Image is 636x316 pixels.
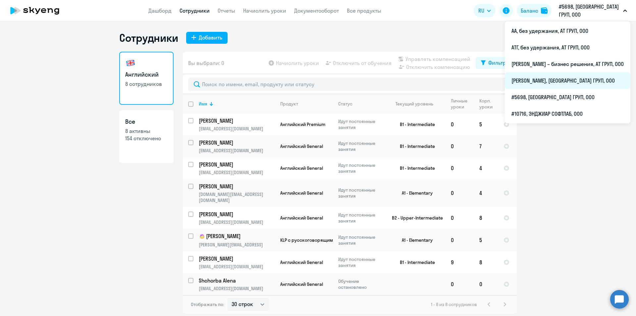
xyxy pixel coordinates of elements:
button: Балансbalance [517,4,552,17]
p: Идут постоянные занятия [338,162,384,174]
p: [DOMAIN_NAME][EMAIL_ADDRESS][DOMAIN_NAME] [199,191,275,203]
div: Статус [338,101,384,107]
div: Личные уроки [451,98,468,110]
div: Баланс [521,7,538,15]
td: 8 [474,207,498,229]
td: 0 [446,157,474,179]
p: #5698, [GEOGRAPHIC_DATA] ГРУП, ООО [559,3,620,19]
p: [EMAIL_ADDRESS][DOMAIN_NAME] [199,169,275,175]
span: Вы выбрали: 0 [188,59,224,67]
p: Идут постоянные занятия [338,234,384,246]
td: 9 [446,251,474,273]
span: Английский Premium [280,121,325,127]
div: Статус [338,101,352,107]
p: [PERSON_NAME] [199,232,274,240]
a: [PERSON_NAME] [199,255,275,262]
ul: RU [505,21,630,123]
td: 4 [474,179,498,207]
td: 4 [474,157,498,179]
td: 0 [446,229,474,251]
a: Shchorba Alena [199,277,275,284]
td: B1 - Intermediate [384,113,446,135]
td: A1 - Elementary [384,179,446,207]
div: Корп. уроки [479,98,493,110]
p: [EMAIL_ADDRESS][DOMAIN_NAME] [199,264,275,270]
td: B1 - Intermediate [384,135,446,157]
span: Английский General [280,281,323,287]
img: child [199,233,205,240]
div: Личные уроки [451,98,474,110]
td: B2 - Upper-Intermediate [384,207,446,229]
span: KLP с русскоговорящим преподавателем [280,237,371,243]
p: [PERSON_NAME] [199,161,274,168]
span: RU [478,7,484,15]
p: [PERSON_NAME] [199,139,274,146]
a: [PERSON_NAME] [199,139,275,146]
p: [EMAIL_ADDRESS][DOMAIN_NAME] [199,285,275,291]
td: 7 [474,135,498,157]
div: Продукт [280,101,333,107]
a: Дашборд [148,7,172,14]
p: [EMAIL_ADDRESS][DOMAIN_NAME] [199,126,275,132]
td: A1 - Elementary [384,229,446,251]
a: Английский8 сотрудников [119,52,174,105]
td: 0 [474,273,498,295]
p: Идут постоянные занятия [338,118,384,130]
td: 0 [446,113,474,135]
img: balance [541,7,548,14]
p: Идут постоянные занятия [338,256,384,268]
p: Shchorba Alena [199,277,274,284]
p: 8 сотрудников [125,80,168,88]
a: Сотрудники [180,7,210,14]
td: 5 [474,113,498,135]
span: Английский General [280,190,323,196]
h1: Сотрудники [119,31,178,44]
a: Отчеты [218,7,235,14]
td: 5 [474,229,498,251]
button: RU [474,4,496,17]
a: [PERSON_NAME] [199,211,275,218]
p: [PERSON_NAME] [199,255,274,262]
a: Начислить уроки [243,7,286,14]
td: 0 [446,273,474,295]
p: 154 отключено [125,135,168,142]
td: 0 [446,179,474,207]
p: Идут постоянные занятия [338,140,384,152]
p: [EMAIL_ADDRESS][DOMAIN_NAME] [199,148,275,154]
a: [PERSON_NAME] [199,183,275,190]
p: [PERSON_NAME] [199,211,274,218]
p: Идут постоянные занятия [338,187,384,199]
p: 8 активны [125,127,168,135]
button: Добавить [186,32,228,44]
p: Идут постоянные занятия [338,212,384,224]
h3: Все [125,117,168,126]
a: Все8 активны154 отключено [119,110,174,163]
span: Английский General [280,143,323,149]
p: [EMAIL_ADDRESS][DOMAIN_NAME] [199,219,275,225]
button: Фильтр [476,57,511,69]
td: B1 - Intermediate [384,251,446,273]
div: Продукт [280,101,298,107]
p: [PERSON_NAME] [199,183,274,190]
div: Добавить [199,33,222,41]
div: Корп. уроки [479,98,498,110]
td: 8 [474,251,498,273]
a: Документооборот [294,7,339,14]
td: 0 [446,207,474,229]
div: Текущий уровень [389,101,445,107]
td: 0 [446,135,474,157]
p: [PERSON_NAME] [199,117,274,124]
img: english [125,58,136,68]
div: Текущий уровень [396,101,433,107]
span: Английский General [280,215,323,221]
p: [PERSON_NAME][EMAIL_ADDRESS] [199,242,275,248]
h3: Английский [125,70,168,79]
input: Поиск по имени, email, продукту или статусу [188,78,511,91]
a: [PERSON_NAME] [199,117,275,124]
td: B1 - Intermediate [384,157,446,179]
p: Обучение остановлено [338,278,384,290]
span: 1 - 8 из 8 сотрудников [431,301,477,307]
span: Отображать по: [191,301,224,307]
button: #5698, [GEOGRAPHIC_DATA] ГРУП, ООО [556,3,630,19]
